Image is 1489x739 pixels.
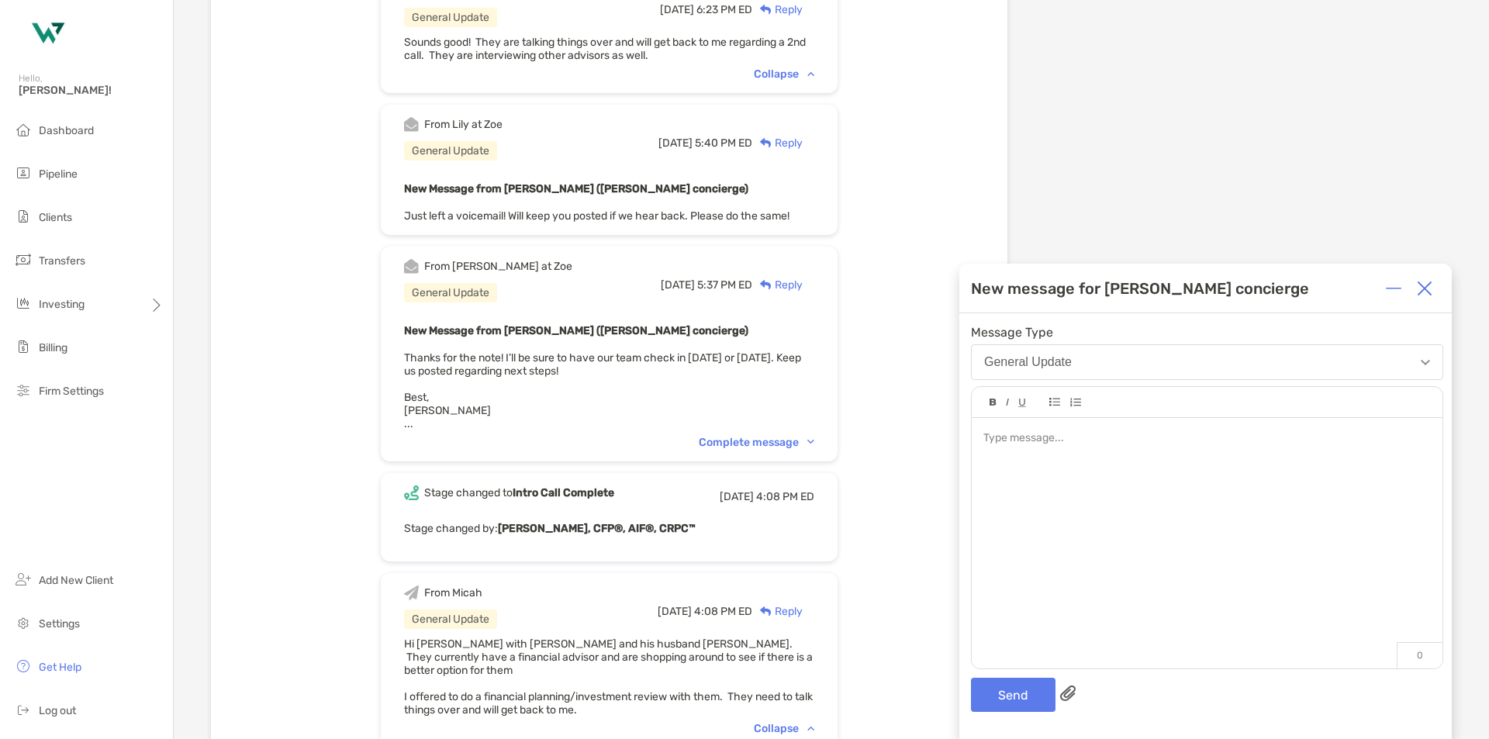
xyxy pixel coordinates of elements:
img: Close [1417,281,1432,296]
div: General Update [404,610,497,629]
b: Intro Call Complete [513,486,614,499]
img: add_new_client icon [14,570,33,589]
img: Event icon [404,259,419,274]
span: Message Type [971,325,1443,340]
div: Reply [752,2,803,18]
span: Dashboard [39,124,94,137]
img: Open dropdown arrow [1421,360,1430,365]
img: logout icon [14,700,33,719]
img: firm-settings icon [14,381,33,399]
span: 5:40 PM ED [695,136,752,150]
button: General Update [971,344,1443,380]
img: Editor control icon [1006,399,1009,406]
div: From Lily at Zoe [424,118,503,131]
span: Thanks for the note! I’ll be sure to have our team check in [DATE] or [DATE]. Keep us posted rega... [404,351,801,430]
span: Hi [PERSON_NAME] with [PERSON_NAME] and his husband [PERSON_NAME]. They currently have a financia... [404,637,813,717]
img: get-help icon [14,657,33,675]
span: [DATE] [720,490,754,503]
div: Reply [752,135,803,151]
img: Event icon [404,585,419,600]
img: pipeline icon [14,164,33,182]
img: Editor control icon [1069,398,1081,407]
div: From Micah [424,586,482,599]
span: 4:08 PM ED [694,605,752,618]
p: Stage changed by: [404,519,814,538]
span: Clients [39,211,72,224]
div: New message for [PERSON_NAME] concierge [971,279,1309,298]
img: Editor control icon [1018,399,1026,407]
img: dashboard icon [14,120,33,139]
div: Reply [752,603,803,620]
div: Collapse [754,722,814,735]
div: From [PERSON_NAME] at Zoe [424,260,572,273]
img: Event icon [404,117,419,132]
p: 0 [1397,642,1442,668]
div: General Update [404,141,497,161]
span: [DATE] [661,278,695,292]
span: Get Help [39,661,81,674]
b: New Message from [PERSON_NAME] ([PERSON_NAME] concierge) [404,182,748,195]
span: 4:08 PM ED [756,490,814,503]
img: transfers icon [14,250,33,269]
b: New Message from [PERSON_NAME] ([PERSON_NAME] concierge) [404,324,748,337]
span: 5:37 PM ED [697,278,752,292]
img: Editor control icon [1049,398,1060,406]
img: Reply icon [760,5,772,15]
span: Pipeline [39,167,78,181]
img: Chevron icon [807,71,814,76]
img: Chevron icon [807,440,814,444]
div: General Update [984,355,1072,369]
div: Stage changed to [424,486,614,499]
span: Log out [39,704,76,717]
span: Just left a voicemail! Will keep you posted if we hear back. Please do the same! [404,209,789,223]
img: settings icon [14,613,33,632]
img: Event icon [404,485,419,500]
span: Billing [39,341,67,354]
img: Expand or collapse [1386,281,1401,296]
span: [DATE] [660,3,694,16]
span: 6:23 PM ED [696,3,752,16]
span: Investing [39,298,85,311]
img: billing icon [14,337,33,356]
span: [PERSON_NAME]! [19,84,164,97]
img: paperclip attachments [1060,685,1076,701]
div: Complete message [699,436,814,449]
span: Settings [39,617,80,630]
span: Add New Client [39,574,113,587]
span: [DATE] [658,136,693,150]
b: [PERSON_NAME], CFP®, AIF®, CRPC™ [498,522,696,535]
img: Reply icon [760,606,772,616]
img: investing icon [14,294,33,313]
img: Zoe Logo [19,6,74,62]
span: Transfers [39,254,85,268]
img: Reply icon [760,138,772,148]
img: Chevron icon [807,726,814,730]
img: Reply icon [760,280,772,290]
div: General Update [404,8,497,27]
span: Sounds good! They are talking things over and will get back to me regarding a 2nd call. They are ... [404,36,806,62]
div: Reply [752,277,803,293]
button: Send [971,678,1055,712]
div: General Update [404,283,497,302]
div: Collapse [754,67,814,81]
img: clients icon [14,207,33,226]
img: Editor control icon [990,399,997,406]
span: Firm Settings [39,385,104,398]
span: [DATE] [658,605,692,618]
